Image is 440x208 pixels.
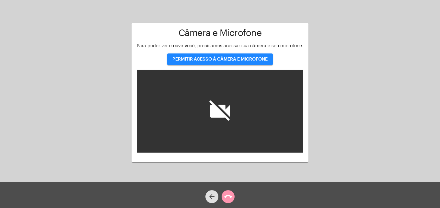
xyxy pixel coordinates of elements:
span: PERMITIR ACESSO À CÂMERA E MICROFONE [172,57,268,62]
mat-icon: arrow_back [208,193,216,201]
span: Para poder ver e ouvir você, precisamos acessar sua câmera e seu microfone. [137,44,303,48]
button: PERMITIR ACESSO À CÂMERA E MICROFONE [167,53,273,65]
mat-icon: call_end [224,193,232,201]
i: videocam_off [207,98,233,124]
h1: Câmera e Microfone [137,28,303,38]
